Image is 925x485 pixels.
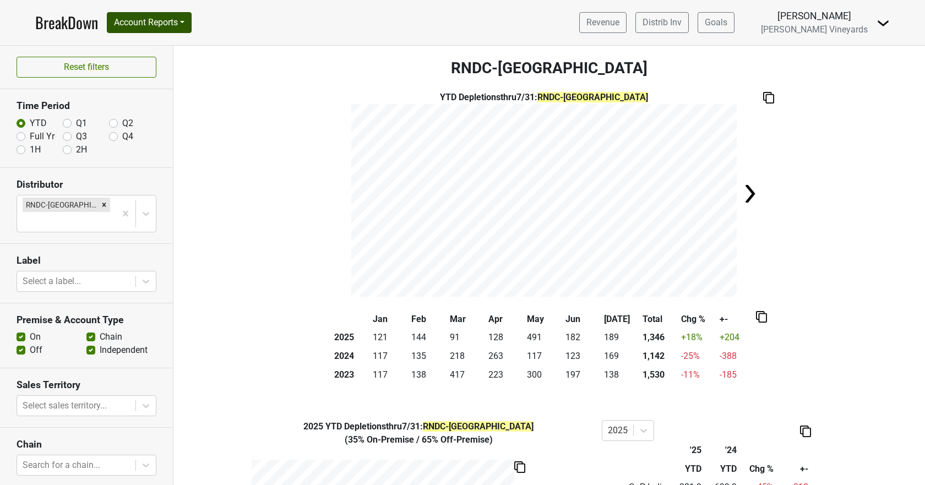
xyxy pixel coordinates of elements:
img: Arrow right [739,183,761,205]
td: 128 [486,329,525,347]
div: [PERSON_NAME] [761,9,868,23]
a: Goals [698,12,734,33]
td: 121 [371,329,409,347]
div: YTD Depletions thru 7/31 : [244,420,594,433]
td: +18 % [679,329,717,347]
th: Mar [448,310,486,329]
th: [DATE] [602,310,640,329]
td: 197 [563,366,602,384]
td: 117 [371,347,409,366]
a: BreakDown [35,11,98,34]
td: -11 % [679,366,717,384]
th: '24 [704,441,739,460]
td: 135 [409,347,448,366]
td: +204 [717,329,756,347]
td: 117 [371,366,409,384]
td: 138 [602,366,640,384]
td: 123 [563,347,602,366]
div: Remove RNDC-CA [98,198,110,212]
button: Reset filters [17,57,156,78]
img: Dropdown Menu [877,17,890,30]
td: 417 [448,366,486,384]
h3: Distributor [17,179,156,190]
img: Copy to clipboard [514,461,525,473]
label: Full Yr [30,130,55,143]
label: Off [30,344,42,357]
td: 91 [448,329,486,347]
label: 2H [76,143,87,156]
a: Revenue [579,12,627,33]
td: 144 [409,329,448,347]
img: Copy to clipboard [763,92,774,103]
label: On [30,330,41,344]
label: Q3 [76,130,87,143]
th: Chg % [679,310,717,329]
td: 300 [525,366,563,384]
label: Q1 [76,117,87,130]
th: 2024 [332,347,371,366]
button: Account Reports [107,12,192,33]
td: -25 % [679,347,717,366]
td: -185 [717,366,756,384]
img: Copy to clipboard [800,426,811,437]
th: 1,142 [640,347,679,366]
th: '25 [668,441,704,460]
th: Feb [409,310,448,329]
td: 182 [563,329,602,347]
label: 1H [30,143,41,156]
h3: Time Period [17,100,156,112]
td: 491 [525,329,563,347]
a: Distrib Inv [635,12,689,33]
div: ( 35% On-Premise / 65% Off-Premise ) [244,433,594,446]
th: 2025 [332,329,371,347]
th: May [525,310,563,329]
td: 263 [486,347,525,366]
td: 218 [448,347,486,366]
th: 1,346 [640,329,679,347]
th: 1,530 [640,366,679,384]
h3: Label [17,255,156,266]
span: [PERSON_NAME] Vineyards [761,24,868,35]
span: RNDC-[GEOGRAPHIC_DATA] [423,421,534,432]
th: YTD [668,460,704,478]
h3: Chain [17,439,156,450]
td: 189 [602,329,640,347]
label: Chain [100,330,122,344]
h3: Sales Territory [17,379,156,391]
th: YTD [704,460,739,478]
label: Q4 [122,130,133,143]
th: 2023 [332,366,371,384]
th: Total [640,310,679,329]
th: +- [717,310,756,329]
label: Q2 [122,117,133,130]
label: YTD [30,117,47,130]
div: YTD Depletions thru 7/31 : [351,91,737,104]
td: 117 [525,347,563,366]
th: +- [776,460,810,478]
td: 169 [602,347,640,366]
td: 138 [409,366,448,384]
th: Chg % [739,460,776,478]
span: 2025 [303,421,325,432]
th: Jun [563,310,602,329]
td: -388 [717,347,756,366]
img: Copy to clipboard [756,311,767,323]
h3: RNDC-[GEOGRAPHIC_DATA] [173,59,925,78]
span: RNDC-[GEOGRAPHIC_DATA] [537,92,648,102]
th: Jan [371,310,409,329]
h3: Premise & Account Type [17,314,156,326]
th: Apr [486,310,525,329]
label: Independent [100,344,148,357]
div: RNDC-[GEOGRAPHIC_DATA] [23,198,98,212]
td: 223 [486,366,525,384]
